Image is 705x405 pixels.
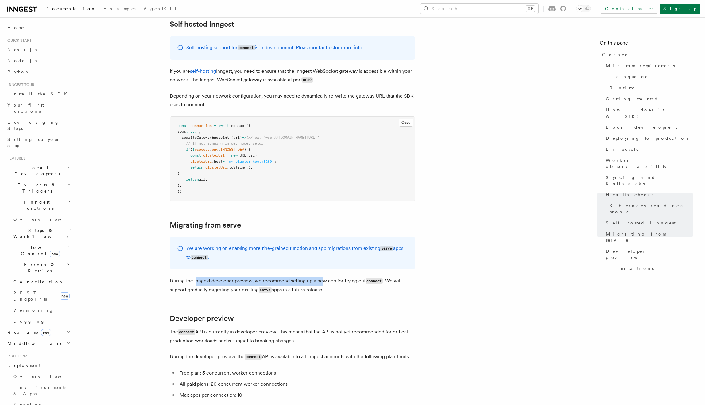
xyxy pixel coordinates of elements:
span: : [186,129,188,134]
span: Deploying to production [606,135,690,141]
span: new [231,153,238,158]
li: Max apps per connection: 10 [178,391,415,399]
a: Leveraging Steps [5,117,72,134]
code: connect [245,354,262,360]
button: Steps & Workflows [11,225,72,242]
a: Language [607,71,693,82]
span: if [186,147,190,152]
code: connect [178,329,195,335]
span: : [229,135,231,140]
span: ; [274,159,276,164]
span: , [199,129,201,134]
span: Connect [602,52,630,58]
span: Documentation [45,6,96,11]
span: .toString [227,165,246,169]
a: Environments & Apps [11,382,72,399]
button: Deployment [5,360,72,371]
a: Migrating from serve [170,221,241,229]
span: ] [197,129,199,134]
span: Local Development [5,165,67,177]
span: clusterUrl [203,153,225,158]
span: Middleware [5,340,63,346]
span: }) [177,189,182,193]
a: Health checks [603,189,693,200]
span: apps [177,129,186,134]
span: => [242,135,246,140]
span: Migrating from serve [606,231,693,243]
span: (url) [231,135,242,140]
a: Connect [600,49,693,60]
span: Overview [13,374,76,379]
code: serve [259,287,272,293]
span: [ [188,129,190,134]
h4: On this page [600,39,693,49]
a: Node.js [5,55,72,66]
a: Worker observability [603,155,693,172]
kbd: ⌘K [526,6,535,12]
a: Overview [11,214,72,225]
a: self-hosting [190,68,216,74]
span: Next.js [7,47,37,52]
a: Documentation [42,2,100,17]
a: Examples [100,2,140,17]
span: return [190,165,203,169]
span: const [190,153,201,158]
span: Python [7,69,30,74]
a: Runtime [607,82,693,93]
a: Syncing and Rollbacks [603,172,693,189]
span: Realtime [5,329,51,335]
a: Overview [11,371,72,382]
a: Getting started [603,93,693,104]
span: Your first Functions [7,103,44,114]
button: Events & Triggers [5,179,72,197]
span: AgentKit [144,6,176,11]
div: Inngest Functions [5,214,72,327]
button: Errors & Retries [11,259,72,276]
span: Leveraging Steps [7,120,59,131]
span: Lifecycle [606,146,639,152]
a: contact us [310,45,334,50]
span: Minimum requirements [606,63,675,69]
code: 8289 [302,77,313,83]
span: Examples [103,6,136,11]
span: Worker observability [606,157,693,169]
span: process [195,147,210,152]
a: Home [5,22,72,33]
button: Local Development [5,162,72,179]
span: ({ [246,123,250,128]
button: Middleware [5,338,72,349]
span: 'my-cluster-host:8289' [227,159,274,164]
span: const [177,123,188,128]
span: . [218,147,220,152]
a: Sign Up [660,4,700,14]
p: If you are Inngest, you need to ensure that the Inngest WebSocket gateway is accessible within yo... [170,67,415,84]
a: Self hosted Inngest [170,20,234,29]
a: Migrating from serve [603,228,693,246]
span: .host [212,159,223,164]
span: (url); [246,153,259,158]
button: Realtimenew [5,327,72,338]
span: Install the SDK [7,92,71,96]
a: Your first Functions [5,99,72,117]
button: Copy [399,119,413,127]
span: connect [231,123,246,128]
span: Events & Triggers [5,182,67,194]
span: ... [190,129,197,134]
span: clusterUrl [205,165,227,169]
a: Self hosted Inngest [603,217,693,228]
span: Home [7,25,25,31]
span: = [223,159,225,164]
span: } [177,171,180,176]
a: Contact sales [601,4,657,14]
span: Kubernetes readiness probe [610,203,693,215]
span: INNGEST_DEV [220,147,244,152]
button: Cancellation [11,276,72,287]
p: During the Inngest developer preview, we recommend setting up a new app for trying out . We will ... [170,277,415,294]
span: ! [192,147,195,152]
span: = [214,123,216,128]
span: new [50,251,60,257]
span: await [218,123,229,128]
code: serve [380,246,393,251]
span: Quick start [5,38,32,43]
span: Node.js [7,58,37,63]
